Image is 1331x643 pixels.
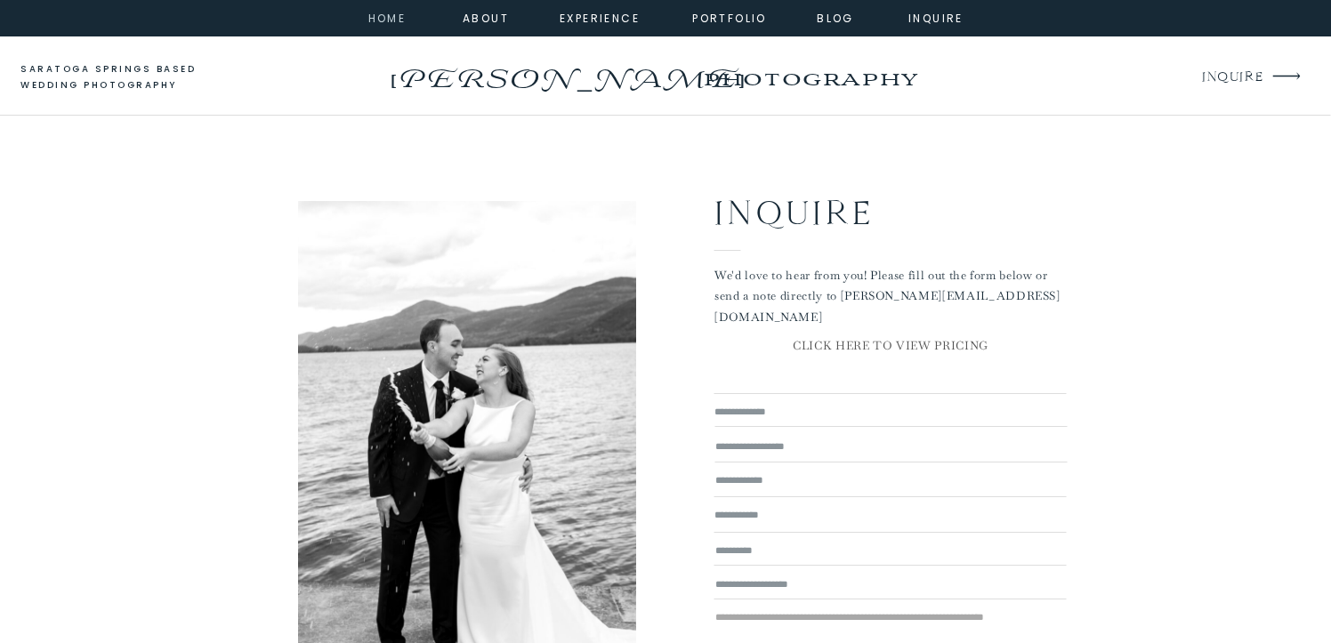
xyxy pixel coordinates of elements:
[20,61,230,94] a: saratoga springs based wedding photography
[691,9,768,25] a: portfolio
[714,335,1067,359] a: CLICK HERE TO VIEW PRICING
[385,58,747,86] a: [PERSON_NAME]
[363,9,411,25] a: home
[803,9,867,25] a: Blog
[714,265,1067,316] p: We'd love to hear from you! Please fill out the form below or send a note directly to [PERSON_NAM...
[668,53,952,102] a: photography
[904,9,968,25] a: inquire
[560,9,632,25] a: experience
[714,186,1007,230] h2: Inquire
[463,9,503,25] a: about
[1202,66,1262,90] a: INQUIRE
